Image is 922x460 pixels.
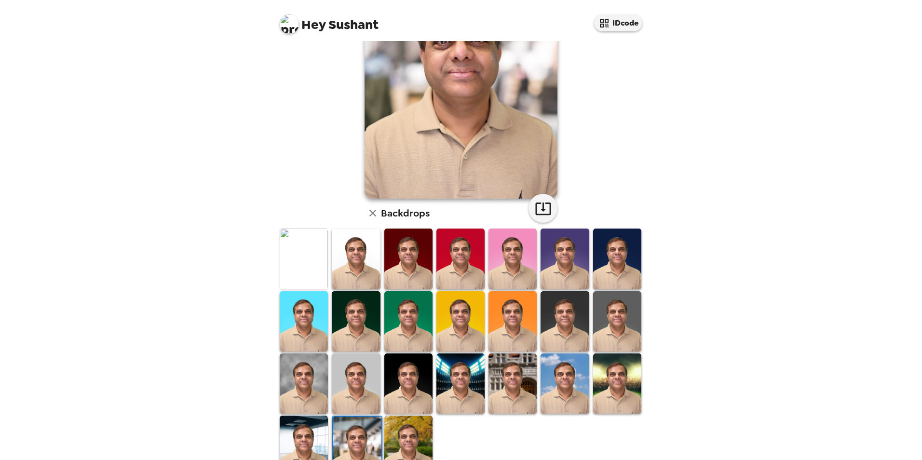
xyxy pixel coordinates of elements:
[280,10,379,31] span: Sushant
[280,229,328,289] img: Original
[280,14,299,34] img: profile pic
[381,205,430,221] h6: Backdrops
[301,16,325,33] span: Hey
[594,14,642,31] button: IDcode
